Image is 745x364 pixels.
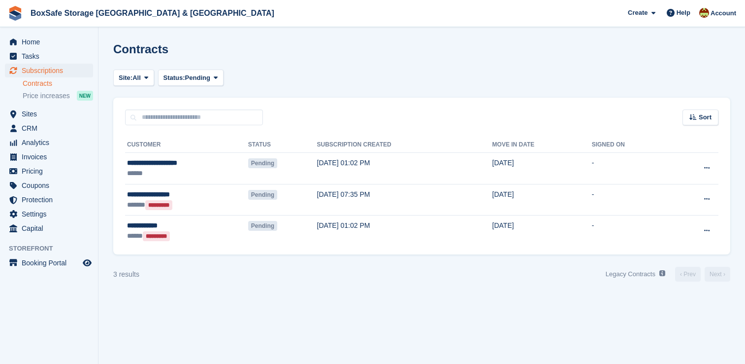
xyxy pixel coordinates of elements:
[5,107,93,121] a: menu
[5,221,93,235] a: menu
[113,70,154,86] button: Site: All
[5,207,93,221] a: menu
[22,221,81,235] span: Capital
[711,8,736,18] span: Account
[248,137,317,153] th: Status
[592,137,670,153] th: Signed on
[132,73,141,83] span: All
[675,267,701,282] a: Previous
[5,193,93,207] a: menu
[705,267,730,282] a: Next
[606,269,655,279] p: Legacy Contracts
[22,150,81,164] span: Invoices
[113,42,168,56] h1: Contracts
[5,164,93,178] a: menu
[677,8,690,18] span: Help
[317,153,492,184] td: [DATE] 01:02 PM
[8,6,23,21] img: stora-icon-8386f47178a22dfd0bd8f6a31ec36ba5ce8667c1dd55bd0f319d3a0aa187defe.svg
[699,112,712,122] span: Sort
[5,150,93,164] a: menu
[5,35,93,49] a: menu
[492,216,592,247] td: [DATE]
[492,153,592,184] td: [DATE]
[22,35,81,49] span: Home
[602,266,732,283] nav: Page
[5,136,93,149] a: menu
[592,184,670,216] td: -
[77,91,93,101] div: NEW
[317,184,492,216] td: [DATE] 07:35 PM
[22,193,81,207] span: Protection
[22,164,81,178] span: Pricing
[158,70,224,86] button: Status: Pending
[81,257,93,269] a: Preview store
[659,270,665,276] img: icon-info-grey-7440780725fd019a000dd9b08b2336e03edf1995a4989e88bcd33f0948082b44.svg
[592,216,670,247] td: -
[23,90,93,101] a: Price increases NEW
[163,73,185,83] span: Status:
[22,107,81,121] span: Sites
[23,91,70,101] span: Price increases
[22,136,81,149] span: Analytics
[5,179,93,192] a: menu
[119,73,132,83] span: Site:
[248,158,277,168] span: Pending
[22,207,81,221] span: Settings
[113,269,139,280] div: 3 results
[5,121,93,135] a: menu
[248,221,277,231] span: Pending
[492,137,592,153] th: Move in date
[22,256,81,270] span: Booking Portal
[22,49,81,63] span: Tasks
[22,179,81,192] span: Coupons
[5,256,93,270] a: menu
[592,153,670,184] td: -
[317,216,492,247] td: [DATE] 01:02 PM
[317,137,492,153] th: Subscription created
[23,79,93,88] a: Contracts
[5,49,93,63] a: menu
[602,266,669,283] a: Legacy Contracts
[248,190,277,200] span: Pending
[9,244,98,254] span: Storefront
[125,137,248,153] th: Customer
[22,121,81,135] span: CRM
[699,8,709,18] img: Kim
[22,64,81,77] span: Subscriptions
[185,73,210,83] span: Pending
[27,5,278,21] a: BoxSafe Storage [GEOGRAPHIC_DATA] & [GEOGRAPHIC_DATA]
[628,8,648,18] span: Create
[492,184,592,216] td: [DATE]
[5,64,93,77] a: menu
